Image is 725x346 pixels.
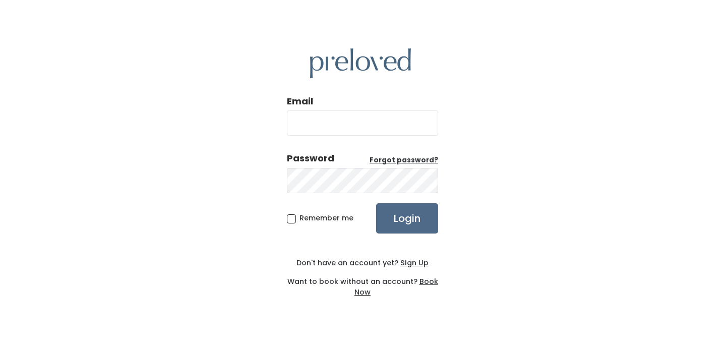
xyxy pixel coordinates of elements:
[287,258,438,268] div: Don't have an account yet?
[370,155,438,165] a: Forgot password?
[354,276,438,297] a: Book Now
[287,268,438,298] div: Want to book without an account?
[287,95,313,108] label: Email
[376,203,438,234] input: Login
[398,258,429,268] a: Sign Up
[299,213,353,223] span: Remember me
[400,258,429,268] u: Sign Up
[287,152,334,165] div: Password
[310,48,411,78] img: preloved logo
